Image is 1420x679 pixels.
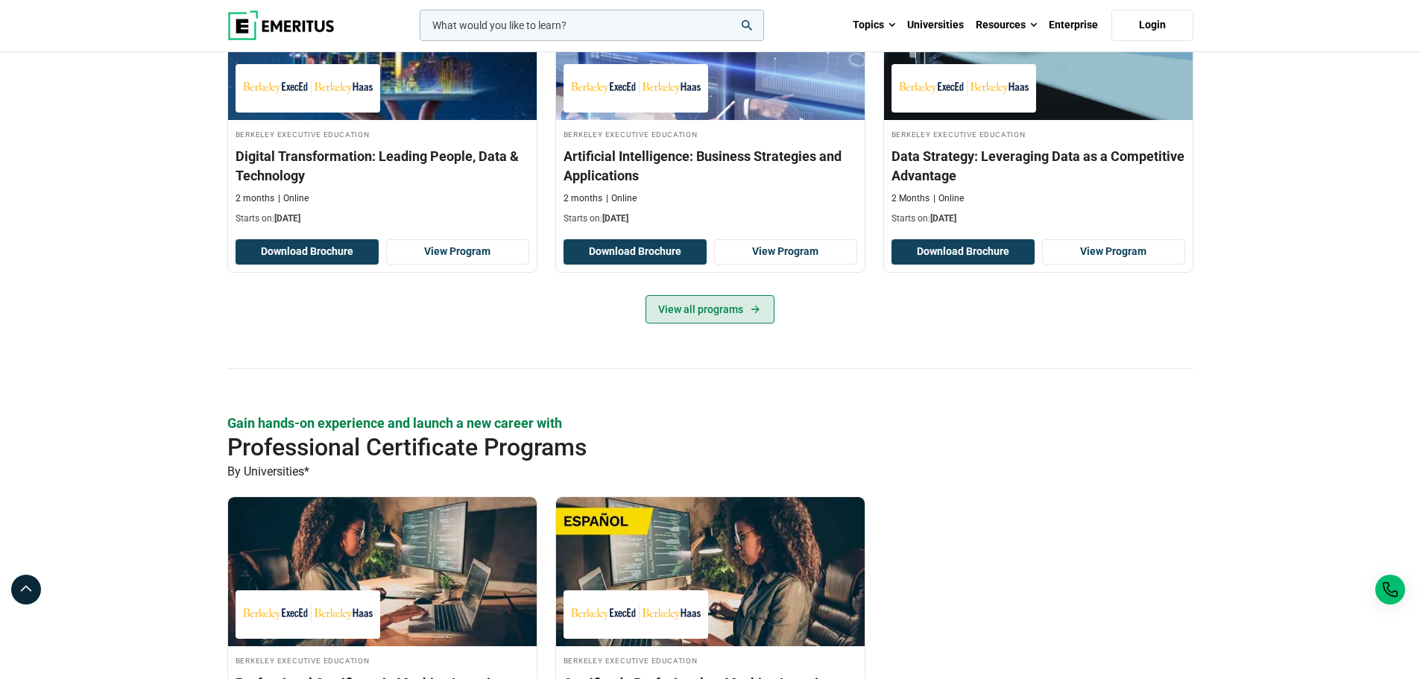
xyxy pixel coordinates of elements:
[892,127,1185,140] h4: Berkeley Executive Education
[564,212,857,225] p: Starts on:
[1111,10,1193,41] a: Login
[243,598,373,631] img: Berkeley Executive Education
[602,213,628,224] span: [DATE]
[606,192,637,205] p: Online
[227,414,1193,432] p: Gain hands-on experience and launch a new career with
[571,72,701,105] img: Berkeley Executive Education
[899,72,1029,105] img: Berkeley Executive Education
[236,127,529,140] h4: Berkeley Executive Education
[236,239,379,265] button: Download Brochure
[930,213,956,224] span: [DATE]
[228,497,537,646] img: Professional Certificate in Machine Learning and Artificial Intelligence | Online AI and Machine ...
[274,213,300,224] span: [DATE]
[236,147,529,184] h3: Digital Transformation: Leading People, Data & Technology
[236,192,274,205] p: 2 months
[571,598,701,631] img: Berkeley Executive Education
[892,192,930,205] p: 2 Months
[236,654,529,666] h4: Berkeley Executive Education
[564,239,707,265] button: Download Brochure
[892,212,1185,225] p: Starts on:
[564,127,857,140] h4: Berkeley Executive Education
[933,192,964,205] p: Online
[892,147,1185,184] h3: Data Strategy: Leveraging Data as a Competitive Advantage
[564,147,857,184] h3: Artificial Intelligence: Business Strategies and Applications
[646,295,774,323] a: View all programs
[420,10,764,41] input: woocommerce-product-search-field-0
[227,432,1096,462] h2: Professional Certificate Programs
[236,212,529,225] p: Starts on:
[892,239,1035,265] button: Download Brochure
[714,239,857,265] a: View Program
[278,192,309,205] p: Online
[1042,239,1185,265] a: View Program
[556,497,865,646] img: Certificado Profesional en Machine Learning e Inteligencia Artificial | Online AI and Machine Lea...
[227,462,1193,481] p: By Universities*
[243,72,373,105] img: Berkeley Executive Education
[564,654,857,666] h4: Berkeley Executive Education
[386,239,529,265] a: View Program
[564,192,602,205] p: 2 months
